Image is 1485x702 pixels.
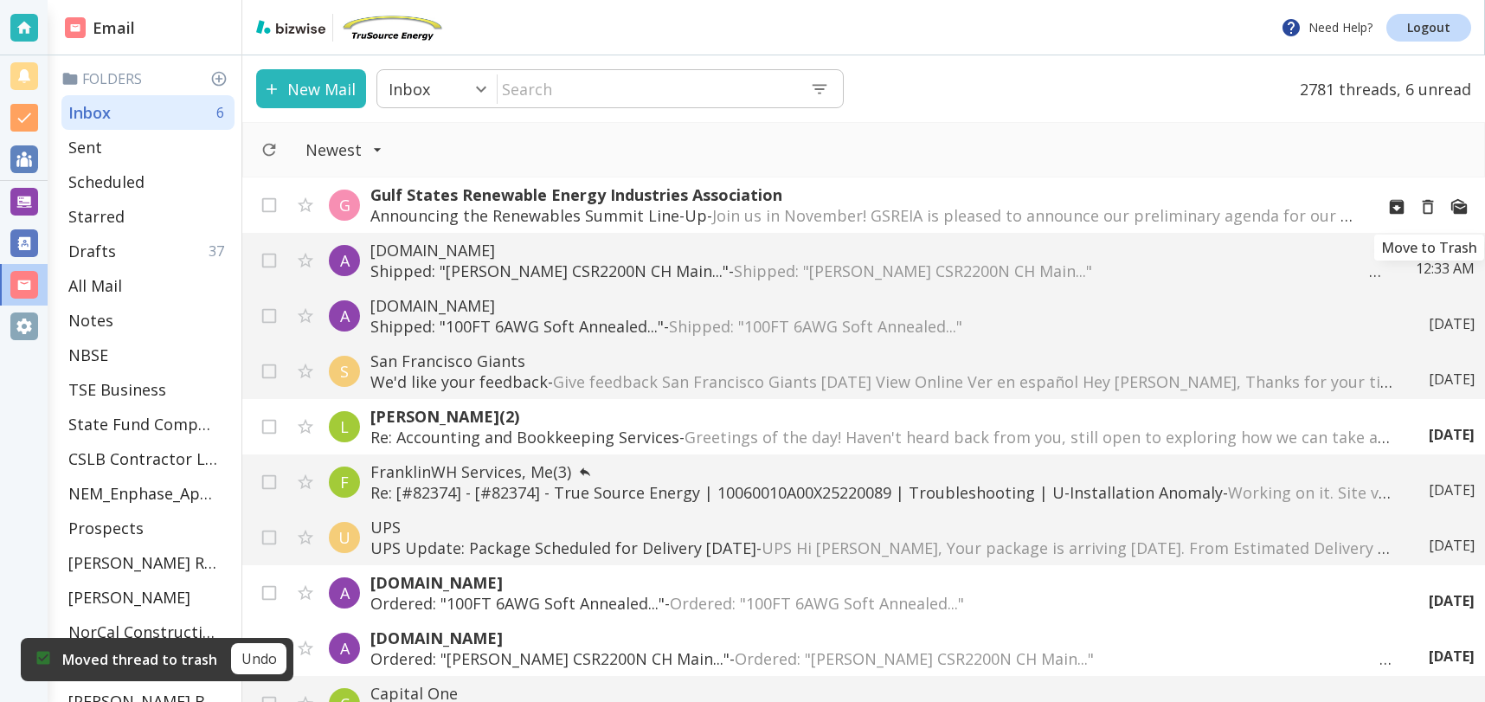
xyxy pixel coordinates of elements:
p: All Mail [68,275,122,296]
p: Shipped: "[PERSON_NAME] CSR2200N CH Main..." - [370,261,1381,281]
div: All Mail [61,268,235,303]
div: Scheduled [61,164,235,199]
p: Shipped: "100FT 6AWG Soft Annealed..." - [370,316,1394,337]
p: Starred [68,206,125,227]
p: CSLB Contractor License [68,448,217,469]
p: [DOMAIN_NAME] [370,295,1394,316]
p: Ordered: "[PERSON_NAME] CSR2200N CH Main..." - [370,648,1394,669]
div: Notes [61,303,235,338]
p: Drafts [68,241,116,261]
div: Prospects [61,511,235,545]
p: [DOMAIN_NAME] [370,572,1394,593]
p: A [340,250,350,271]
p: UPS [370,517,1394,538]
p: [DATE] [1429,536,1475,555]
p: G [339,195,350,216]
p: 37 [209,242,231,261]
p: Moved thread to trash [62,650,217,669]
p: 12:33 AM [1416,259,1475,278]
button: Filter [288,131,400,169]
p: Logout [1407,22,1450,34]
p: A [340,306,350,326]
p: Folders [61,69,235,88]
p: F [340,472,349,493]
p: Inbox [68,102,111,123]
p: Sent [68,137,102,158]
p: [PERSON_NAME] Residence [68,552,217,573]
p: Announcing the Renewables Summit Line-Up - [370,205,1360,226]
p: [DATE] [1429,591,1475,610]
div: NorCal Construction [61,615,235,649]
p: [PERSON_NAME] (2) [370,406,1394,427]
span: Ordered: "[PERSON_NAME] CSR2200N CH Main..."͏ ‌ ͏ ‌ ͏ ‌ ͏ ‌ ͏ ‌ ͏ ‌ ͏ ‌ ͏ ‌ ͏ ‌ ͏ ‌ ͏ ‌ ͏ ‌ ͏ ‌ ͏... [735,648,1427,669]
div: Starred [61,199,235,234]
p: TSE Business [68,379,166,400]
div: Drafts37 [61,234,235,268]
img: bizwise [256,20,325,34]
p: [DATE] [1429,425,1475,444]
p: We'd like your feedback - [370,371,1394,392]
button: Mark as Read [1443,191,1475,222]
div: [PERSON_NAME] [61,580,235,615]
p: Ordered: "100FT 6AWG Soft Annealed..." - [370,593,1394,614]
p: Re: Accounting and Bookkeeping Services - [370,427,1394,448]
a: Logout [1386,14,1471,42]
p: NorCal Construction [68,621,217,642]
p: [PERSON_NAME] [68,587,190,608]
p: 6 [216,103,231,122]
div: Sent [61,130,235,164]
p: Inbox [389,79,430,100]
div: CSLB Contractor License [61,441,235,476]
span: Shipped: "[PERSON_NAME] CSR2200N CH Main..."͏ ‌ ͏ ‌ ͏ ‌ ͏ ‌ ͏ ‌ ͏ ‌ ͏ ‌ ͏ ‌ ͏ ‌ ͏ ‌ ͏ ‌ ͏ ‌ ͏ ‌ ͏... [734,261,1425,281]
p: [DATE] [1429,370,1475,389]
p: [DOMAIN_NAME] [370,240,1381,261]
div: State Fund Compensation [61,407,235,441]
button: Move to Trash [1412,191,1443,222]
div: [PERSON_NAME] Residence [61,545,235,580]
p: A [340,638,350,659]
p: L [340,416,349,437]
h2: Email [65,16,135,40]
p: NBSE [68,345,108,365]
p: San Francisco Giants [370,351,1394,371]
span: Shipped: "100FT 6AWG Soft Annealed..."͏ ‌ ͏ ‌ ͏ ‌ ͏ ‌ ͏ ‌ ͏ ‌ ͏ ‌ ͏ ‌ ͏ ‌ ͏ ‌ ͏ ‌ ͏ ‌ ͏ ‌ ͏ ‌ ͏ ‌... [669,316,1291,337]
p: [DOMAIN_NAME] [370,628,1394,648]
p: Need Help? [1281,17,1372,38]
div: Inbox6 [61,95,235,130]
button: Refresh [254,134,285,165]
p: Notes [68,310,113,331]
p: Scheduled [68,171,145,192]
p: U [338,527,350,548]
p: [DATE] [1429,647,1475,666]
input: Search [498,71,796,106]
img: DashboardSidebarEmail.svg [65,17,86,38]
p: [DATE] [1429,314,1475,333]
span: Ordered: "100FT 6AWG Soft Annealed..."͏ ‌ ͏ ‌ ͏ ‌ ͏ ‌ ͏ ‌ ͏ ‌ ͏ ‌ ͏ ‌ ͏ ‌ ͏ ‌ ͏ ‌ ͏ ‌ ͏ ‌ ͏ ‌ ͏ ‌... [670,593,1293,614]
p: State Fund Compensation [68,414,217,435]
p: Re: [#82374] - [#82374] - True Source Energy | 10060010A00X25220089 | Troubleshooting | U-Install... [370,482,1394,503]
button: Undo [231,643,286,674]
p: [DATE] [1429,480,1475,499]
p: Prospects [68,518,144,538]
p: UPS Update: Package Scheduled for Delivery [DATE] - [370,538,1394,558]
p: NEM_Enphase_Applications [68,483,217,504]
p: A [340,583,350,603]
p: S [340,361,349,382]
img: TruSource Energy, Inc. [340,14,444,42]
p: FranklinWH Services, Me (3) [370,461,1394,482]
p: 2781 threads, 6 unread [1289,69,1471,108]
div: Move to Trash [1374,235,1484,261]
p: Gulf States Renewable Energy Industries Association [370,184,1360,205]
div: NBSE [61,338,235,372]
button: New Mail [256,69,366,108]
div: TSE Business [61,372,235,407]
button: Archive [1381,191,1412,222]
div: NEM_Enphase_Applications [61,476,235,511]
